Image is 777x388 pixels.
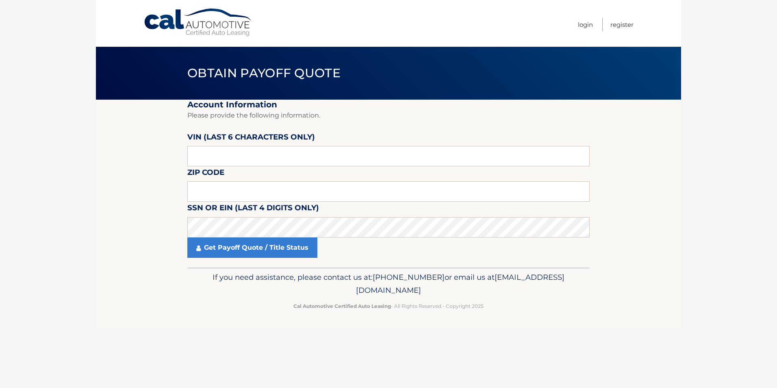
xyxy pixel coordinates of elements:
a: Register [610,18,634,31]
a: Get Payoff Quote / Title Status [187,238,317,258]
p: - All Rights Reserved - Copyright 2025 [193,302,584,310]
h2: Account Information [187,100,590,110]
a: Login [578,18,593,31]
label: Zip Code [187,166,224,181]
label: VIN (last 6 characters only) [187,131,315,146]
label: SSN or EIN (last 4 digits only) [187,202,319,217]
a: Cal Automotive [143,8,253,37]
span: [PHONE_NUMBER] [373,272,445,282]
p: Please provide the following information. [187,110,590,121]
span: Obtain Payoff Quote [187,65,341,81]
strong: Cal Automotive Certified Auto Leasing [293,303,391,309]
p: If you need assistance, please contact us at: or email us at [193,271,584,297]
